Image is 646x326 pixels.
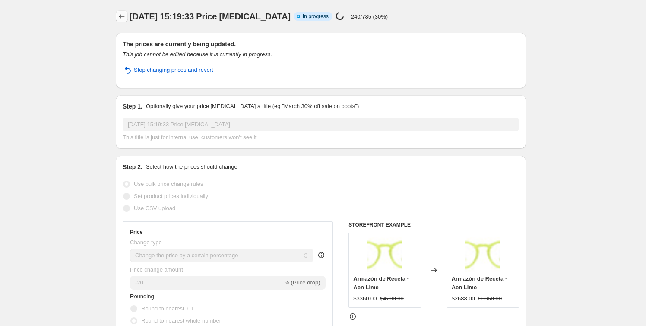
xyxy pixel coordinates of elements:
div: $3360.00 [353,294,377,303]
span: This title is just for internal use, customers won't see it [123,134,256,141]
span: Change type [130,239,162,246]
span: Stop changing prices and revert [134,66,213,74]
i: This job cannot be edited because it is currently in progress. [123,51,272,58]
span: Armazón de Receta - Aen Lime [353,275,409,291]
h6: STOREFRONT EXAMPLE [348,221,519,228]
button: Price change jobs [116,10,128,22]
img: D_863614-MLU72016420866_102023-O_80x.jpg [367,237,402,272]
strike: $3360.00 [478,294,502,303]
span: Armazón de Receta - Aen Lime [452,275,507,291]
p: 240/785 (30%) [351,13,388,20]
span: Rounding [130,293,154,300]
div: $2688.00 [452,294,475,303]
span: In progress [303,13,329,20]
h3: Price [130,229,142,236]
h2: Step 1. [123,102,142,111]
input: 30% off holiday sale [123,118,519,131]
input: -15 [130,276,282,290]
span: Use bulk price change rules [134,181,203,187]
p: Select how the prices should change [146,163,237,171]
button: Stop changing prices and revert [117,63,218,77]
strike: $4200.00 [380,294,404,303]
span: [DATE] 15:19:33 Price [MEDICAL_DATA] [130,12,291,21]
span: Set product prices individually [134,193,208,199]
span: Price change amount [130,266,183,273]
div: help [317,251,326,259]
h2: The prices are currently being updated. [123,40,519,48]
span: Use CSV upload [134,205,175,211]
span: % (Price drop) [284,279,320,286]
img: D_863614-MLU72016420866_102023-O_80x.jpg [465,237,500,272]
h2: Step 2. [123,163,142,171]
span: Round to nearest .01 [141,305,193,312]
span: Round to nearest whole number [141,317,221,324]
p: Optionally give your price [MEDICAL_DATA] a title (eg "March 30% off sale on boots") [146,102,359,111]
